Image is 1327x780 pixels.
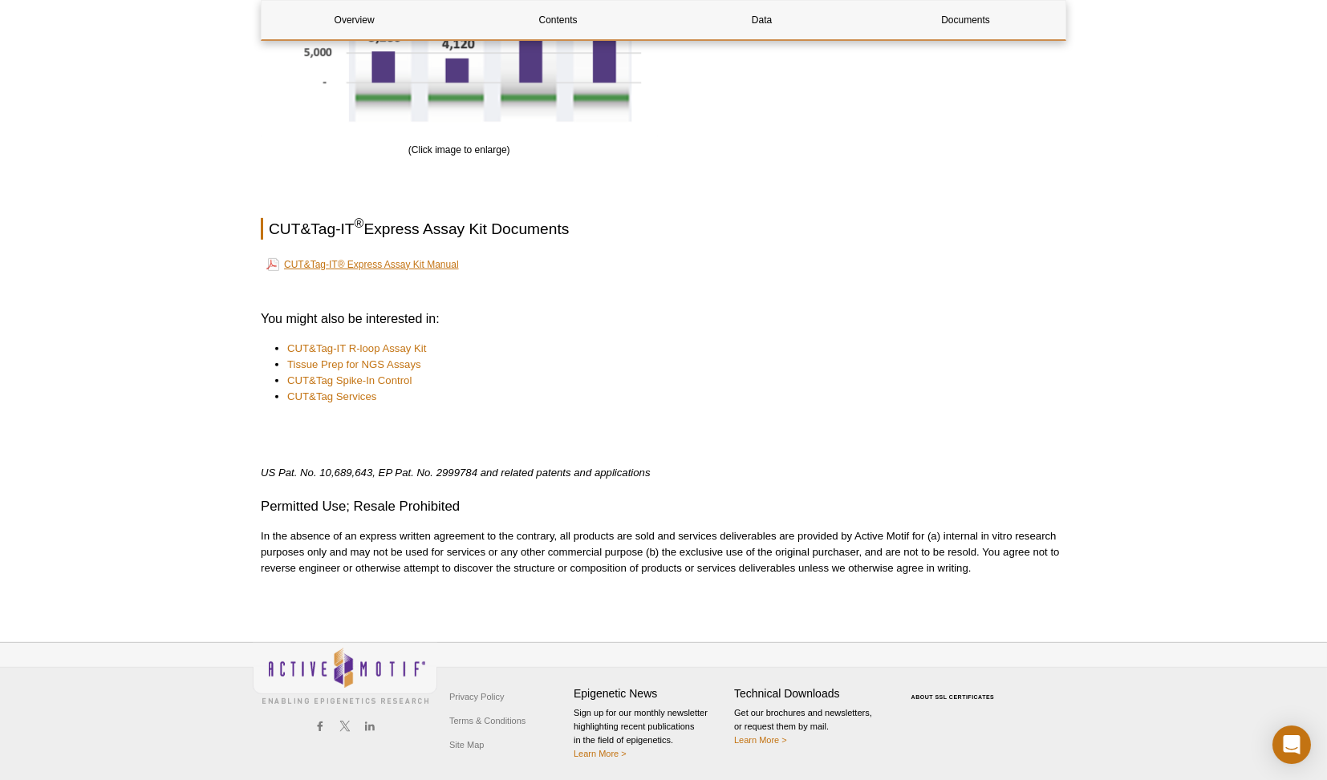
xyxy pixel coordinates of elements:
p: In the absence of an express written agreement to the contrary, all products are sold and service... [261,528,1066,576]
a: CUT&Tag-IT® Express Assay Kit Manual [266,255,459,274]
table: Click to Verify - This site chose Symantec SSL for secure e-commerce and confidential communicati... [895,671,1015,706]
a: CUT&Tag-IT R-loop Assay Kit [287,341,426,357]
a: ABOUT SSL CERTIFICATES [911,694,995,700]
a: Contents [465,1,651,39]
a: Documents [873,1,1058,39]
h4: Technical Downloads [734,687,887,701]
img: Active Motif, [253,643,437,708]
h2: CUT&Tag-IT Express Assay Kit Documents [261,218,1066,240]
a: CUT&Tag Services [287,389,376,405]
h3: You might also be interested in: [261,309,1066,329]
a: Overview [262,1,447,39]
a: CUT&Tag Spike-In Control [287,373,412,389]
h3: Permitted Use; Resale Prohibited [261,497,1066,516]
a: Learn More > [734,735,787,745]
a: Tissue Prep for NGS Assays [287,357,421,373]
p: Sign up for our monthly newsletter highlighting recent publications in the field of epigenetics. [574,706,726,761]
a: Data [669,1,854,39]
a: Learn More > [574,749,627,758]
em: US Pat. No. 10,689,643, EP Pat. No. 2999784 and related patents and applications [261,467,651,479]
h4: Epigenetic News [574,687,726,701]
a: Privacy Policy [445,685,508,709]
a: Site Map [445,733,488,757]
a: Terms & Conditions [445,709,530,733]
div: Open Intercom Messenger [1272,725,1311,764]
sup: ® [355,217,364,231]
p: Get our brochures and newsletters, or request them by mail. [734,706,887,747]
